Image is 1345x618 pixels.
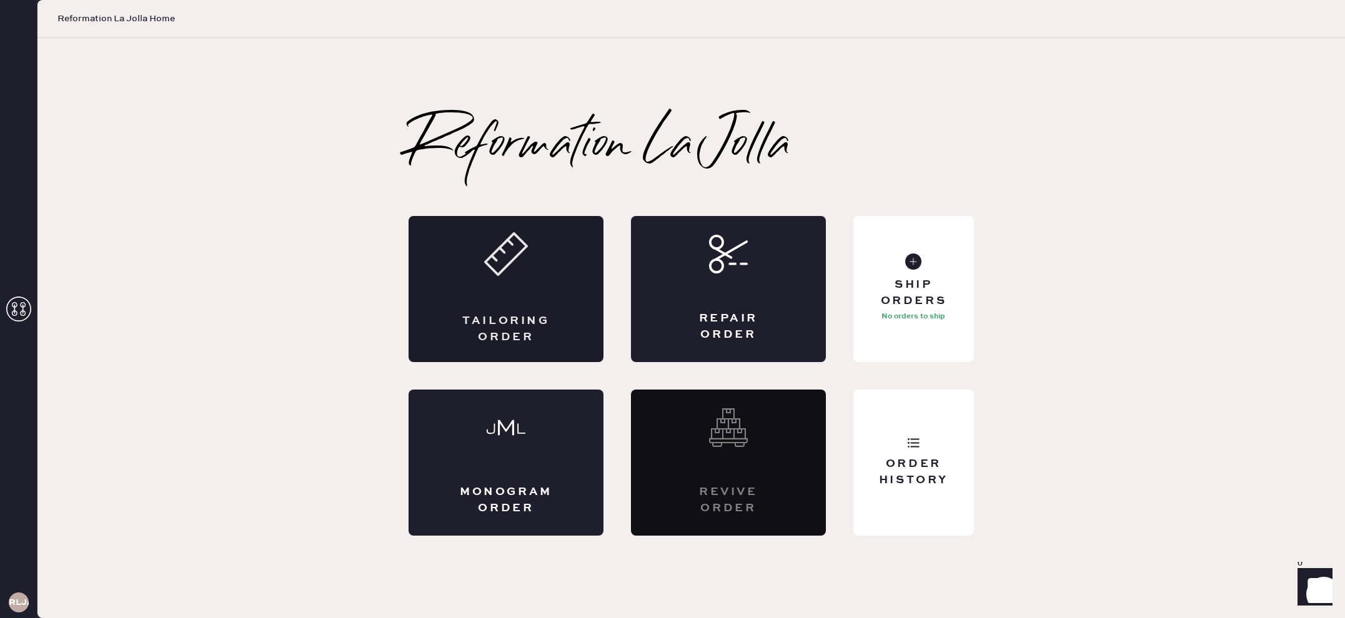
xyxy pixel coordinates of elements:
[631,390,826,536] div: Interested? Contact us at care@hemster.co
[57,12,175,25] span: Reformation La Jolla Home
[881,309,945,324] p: No orders to ship
[459,313,553,345] div: Tailoring Order
[1286,562,1339,616] iframe: Front Chat
[409,121,791,171] h2: Reformation La Jolla
[681,311,776,342] div: Repair Order
[863,277,964,308] div: Ship Orders
[459,484,553,516] div: Monogram Order
[863,456,964,488] div: Order History
[681,484,776,516] div: Revive order
[9,598,29,607] h3: RLJA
